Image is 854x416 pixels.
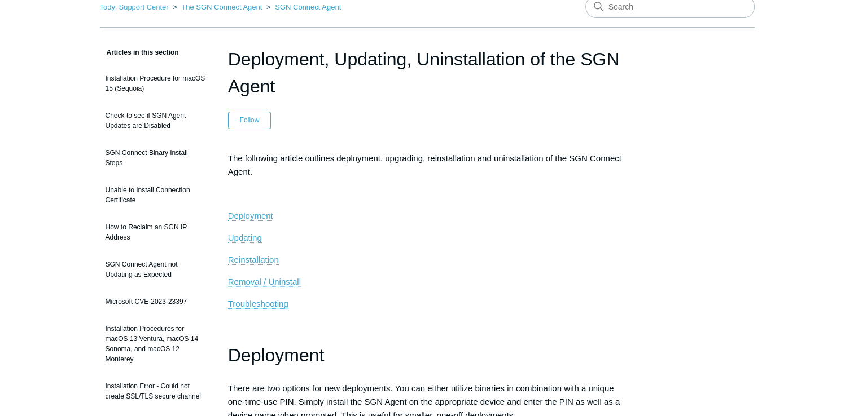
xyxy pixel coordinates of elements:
[170,3,264,11] li: The SGN Connect Agent
[181,3,262,11] a: The SGN Connect Agent
[100,291,211,312] a: Microsoft CVE-2023-23397
[100,254,211,285] a: SGN Connect Agent not Updating as Expected
[100,105,211,136] a: Check to see if SGN Agent Updates are Disabled
[228,345,325,365] span: Deployment
[100,375,211,407] a: Installation Error - Could not create SSL/TLS secure channel
[264,3,341,11] li: SGN Connect Agent
[275,3,341,11] a: SGN Connect Agent
[228,277,301,287] a: Removal / Uninstall
[228,153,621,176] span: The following article outlines deployment, upgrading, reinstallation and uninstallation of the SG...
[228,299,288,309] a: Troubleshooting
[228,112,271,129] button: Follow Article
[228,46,627,100] h1: Deployment, Updating, Uninstallation of the SGN Agent
[100,3,169,11] a: Todyl Support Center
[100,48,179,56] span: Articles in this section
[100,216,211,248] a: How to Reclaim an SGN IP Address
[228,255,279,265] a: Reinstallation
[100,142,211,174] a: SGN Connect Binary Install Steps
[100,3,171,11] li: Todyl Support Center
[228,233,262,243] a: Updating
[100,68,211,99] a: Installation Procedure for macOS 15 (Sequoia)
[100,318,211,370] a: Installation Procedures for macOS 13 Ventura, macOS 14 Sonoma, and macOS 12 Monterey
[228,211,273,221] a: Deployment
[100,179,211,211] a: Unable to Install Connection Certificate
